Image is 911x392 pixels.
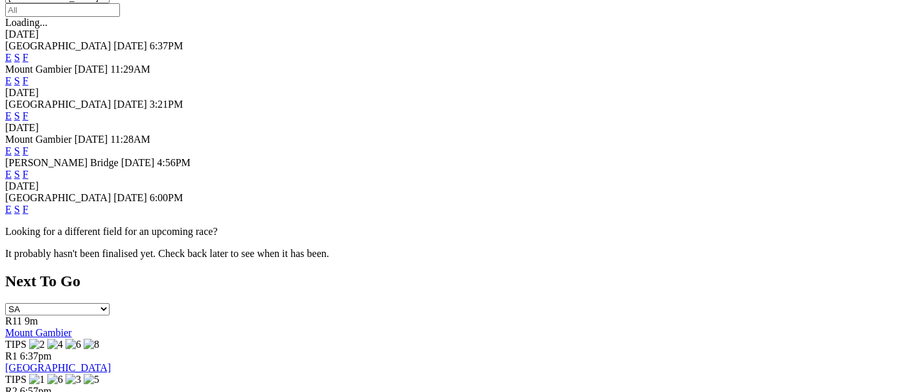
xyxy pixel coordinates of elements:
[5,204,12,215] a: E
[47,339,63,350] img: 4
[14,145,20,156] a: S
[5,134,72,145] span: Mount Gambier
[23,52,29,63] a: F
[5,110,12,121] a: E
[5,248,329,259] partial: It probably hasn't been finalised yet. Check back later to see when it has been.
[23,110,29,121] a: F
[5,169,12,180] a: E
[150,40,183,51] span: 6:37PM
[65,374,81,386] img: 3
[5,52,12,63] a: E
[29,339,45,350] img: 2
[5,17,47,28] span: Loading...
[113,192,147,203] span: [DATE]
[84,374,99,386] img: 5
[113,40,147,51] span: [DATE]
[75,134,108,145] span: [DATE]
[14,75,20,86] a: S
[110,134,150,145] span: 11:28AM
[47,374,63,386] img: 6
[5,315,22,326] span: R11
[25,315,38,326] span: 9m
[5,180,906,192] div: [DATE]
[5,29,906,40] div: [DATE]
[14,52,20,63] a: S
[65,339,81,350] img: 6
[5,192,111,203] span: [GEOGRAPHIC_DATA]
[23,145,29,156] a: F
[110,64,150,75] span: 11:29AM
[20,350,52,361] span: 6:37pm
[5,122,906,134] div: [DATE]
[5,339,27,350] span: TIPS
[5,350,18,361] span: R1
[23,169,29,180] a: F
[5,226,906,238] p: Looking for a different field for an upcoming race?
[14,169,20,180] a: S
[29,374,45,386] img: 1
[121,157,155,168] span: [DATE]
[5,145,12,156] a: E
[5,75,12,86] a: E
[150,99,183,110] span: 3:21PM
[5,87,906,99] div: [DATE]
[5,362,111,373] a: [GEOGRAPHIC_DATA]
[84,339,99,350] img: 8
[157,157,191,168] span: 4:56PM
[5,64,72,75] span: Mount Gambier
[5,327,72,338] a: Mount Gambier
[23,75,29,86] a: F
[5,40,111,51] span: [GEOGRAPHIC_DATA]
[5,273,906,290] h2: Next To Go
[75,64,108,75] span: [DATE]
[5,374,27,385] span: TIPS
[14,110,20,121] a: S
[150,192,183,203] span: 6:00PM
[23,204,29,215] a: F
[14,204,20,215] a: S
[113,99,147,110] span: [DATE]
[5,157,119,168] span: [PERSON_NAME] Bridge
[5,99,111,110] span: [GEOGRAPHIC_DATA]
[5,3,120,17] input: Select date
